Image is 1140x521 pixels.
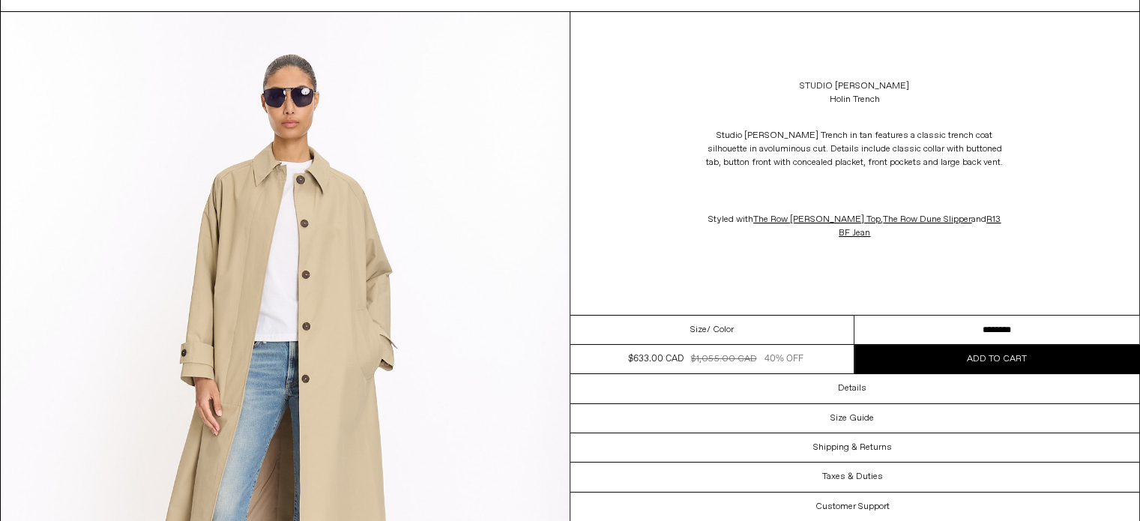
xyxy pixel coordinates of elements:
h3: Size Guide [830,413,874,424]
div: Holin Trench [830,93,880,106]
h3: Customer Support [815,502,890,512]
a: The Row [PERSON_NAME] Top [753,214,881,226]
h3: Shipping & Returns [813,442,892,453]
a: The Row Dune Slipper [883,214,971,226]
span: / Color [707,323,734,337]
p: Studio [PERSON_NAME] Trench in tan features a classic trench coat silhouette in a [705,121,1004,177]
div: $1,055.00 CAD [691,352,756,366]
div: $633.00 CAD [628,352,684,366]
h3: Taxes & Duties [822,472,883,482]
div: 40% OFF [764,352,803,366]
span: Add to cart [967,353,1027,365]
a: Studio [PERSON_NAME] [800,79,909,93]
span: Styled with , and [708,214,1001,239]
h3: Details [838,383,866,394]
span: Size [690,323,707,337]
button: Add to cart [854,345,1139,373]
span: voluminous cut. Details include classic collar with buttoned tab, button front with concealed pla... [706,143,1003,169]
